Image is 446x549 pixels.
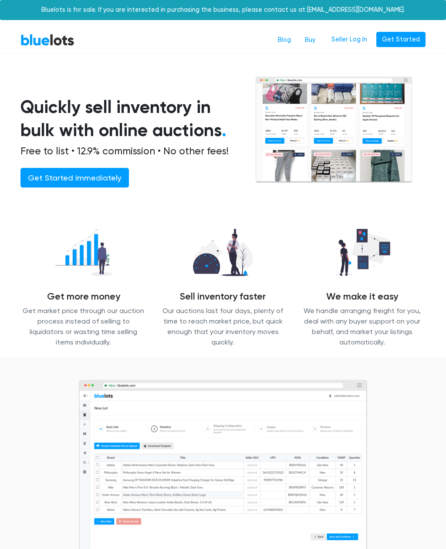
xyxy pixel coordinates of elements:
h4: We make it easy [299,291,426,303]
h4: Sell inventory faster [160,291,286,303]
p: Our auctions last four days, plenty of time to reach market price, but quick enough that your inv... [160,306,286,348]
img: we_manage-77d26b14627abc54d025a00e9d5ddefd645ea4957b3cc0d2b85b0966dac19dae.png [328,224,397,281]
img: browserlots-effe8949e13f0ae0d7b59c7c387d2f9fb811154c3999f57e71a08a1b8b46c466.png [255,76,412,184]
a: Blog [271,32,298,48]
a: Buy [298,32,322,48]
p: We handle arranging freight for you, deal with any buyer support on your behalf, and market your ... [299,306,426,348]
h4: Get more money [20,291,147,303]
a: BlueLots [20,34,74,46]
a: Seller Log In [326,32,373,48]
p: Get market price through our auction process instead of selling to liquidators or wasting time se... [20,306,147,348]
h2: Free to list • 12.9% commission • No other fees! [20,145,234,157]
img: sell_faster-bd2504629311caa3513348c509a54ef7601065d855a39eafb26c6393f8aa8a46.png [186,224,260,281]
img: recover_more-49f15717009a7689fa30a53869d6e2571c06f7df1acb54a68b0676dd95821868.png [48,224,119,281]
a: Get Started [376,32,426,48]
span: . [222,119,226,141]
h1: Quickly sell inventory in bulk with online auctions [20,95,234,142]
a: Get Started Immediately [20,168,129,188]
